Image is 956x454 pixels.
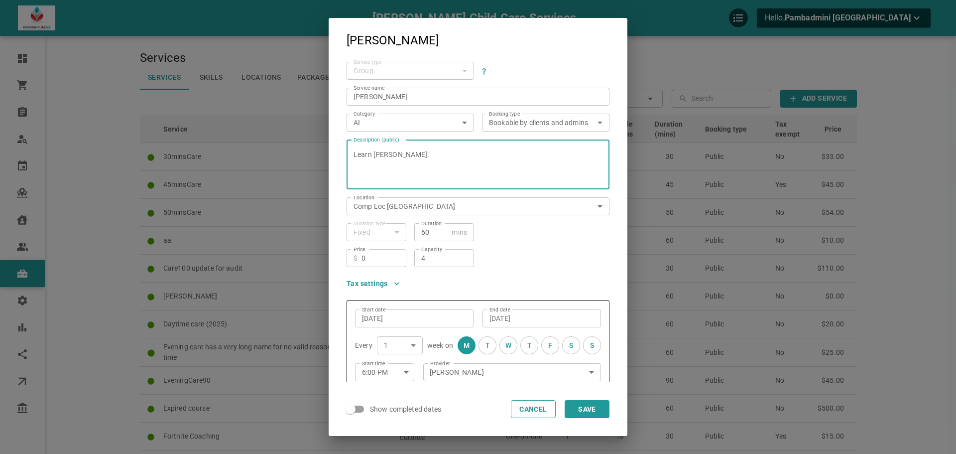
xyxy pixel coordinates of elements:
div: T [485,340,490,351]
div: Fixed [354,227,399,237]
input: mmm d, yyyy [362,313,467,323]
label: Start date [362,306,385,313]
button: S [583,336,601,354]
div: Comp Loc [GEOGRAPHIC_DATA] [354,201,602,211]
label: Start time [362,360,385,367]
label: Service type [354,58,382,66]
label: Duration [421,220,442,227]
label: Service name [354,84,385,92]
p: week on [427,340,453,350]
div: S [569,340,573,351]
label: Location [354,194,374,201]
button: M [458,336,476,354]
label: Price [354,246,365,253]
div: Bookable by clients and admins [489,118,602,128]
textarea: Learn [PERSON_NAME]. [354,140,602,189]
button: Cancel [511,400,556,418]
div: S [590,340,594,351]
label: Capacity [421,246,442,253]
button: T [478,336,496,354]
button: Tax settings [347,280,400,287]
input: mmm d, yyyy [489,313,594,323]
div: Group [354,66,467,76]
div: W [505,340,511,351]
label: Provider [430,360,450,367]
label: Booking type [489,110,520,118]
button: T [520,336,538,354]
button: W [499,336,517,354]
h2: [PERSON_NAME] [329,18,627,54]
button: Open [585,365,598,379]
label: Duration type [354,220,385,227]
div: F [548,340,552,351]
label: Description (public) [354,136,399,144]
button: S [562,336,580,354]
div: T [527,340,532,351]
p: Every [355,340,372,350]
span: Show completed dates [370,404,442,414]
button: F [541,336,559,354]
svg: One-to-one services have no set dates and are great for simple home repairs, installations, auto-... [480,67,488,75]
button: Save [565,400,609,418]
label: End date [489,306,510,313]
div: 1 [384,340,416,350]
label: Category [354,110,375,118]
input: Search provider [427,363,597,381]
p: AI [354,118,451,128]
div: M [464,340,470,351]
